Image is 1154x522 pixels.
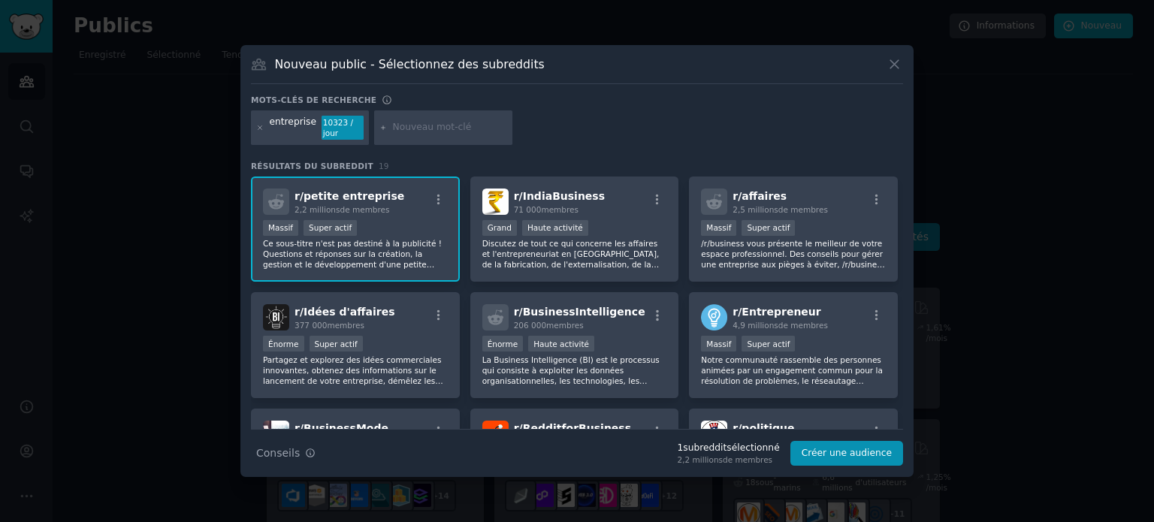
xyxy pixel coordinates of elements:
img: Idées d'affaires [263,304,289,330]
font: politique [742,422,794,434]
font: Créer une audience [802,448,892,458]
font: 2,5 millions [733,205,778,214]
img: Entrepreneur [701,304,727,330]
font: r/ [295,190,304,202]
font: de membres [340,205,389,214]
font: r/ [733,422,742,434]
font: Grand [488,223,512,232]
font: 71 000 [514,205,542,214]
font: Notre communauté rassemble des personnes animées par un engagement commun pour la résolution de p... [701,355,884,511]
font: Énorme [268,339,299,349]
font: /r/business vous présente le meilleur de votre espace professionnel. Des conseils pour gérer une ... [701,239,885,290]
font: de membres [778,321,828,330]
img: Reddit pour les entreprises [482,421,509,447]
font: 19 [379,161,389,170]
font: entreprise [270,116,317,127]
font: membres [546,321,584,330]
font: membres [541,205,579,214]
font: r/ [514,306,523,318]
font: membres [327,321,364,330]
font: 377 000 [295,321,327,330]
font: r/ [514,422,523,434]
font: 10323 / jour [323,118,353,137]
font: affaires [742,190,787,202]
font: r/ [733,306,742,318]
font: r/ [295,306,304,318]
font: r/ [514,190,523,202]
font: 206 000 [514,321,546,330]
font: Super actif [309,223,352,232]
img: politique [701,421,727,447]
font: r/ [295,422,304,434]
font: Mots-clés de recherche [251,95,376,104]
font: sélectionné [727,442,779,453]
font: Conseils [256,447,300,459]
input: Nouveau mot-clé [393,121,507,134]
font: BusinessIntelligence [523,306,645,318]
button: Créer une audience [790,441,903,466]
img: Affaires en Inde [482,189,509,215]
font: 2,2 millions [295,205,340,214]
font: Haute activité [533,339,589,349]
font: Super actif [315,339,358,349]
font: BusinessMode [304,422,388,434]
font: r/ [733,190,742,202]
font: petite entreprise [304,190,404,202]
font: subreddit [683,442,727,453]
img: AffairesMode [263,421,289,447]
font: Énorme [488,339,518,349]
font: Haute activité [527,223,583,232]
font: 2,2 millions [678,455,723,464]
font: Ce sous-titre n'est pas destiné à la publicité ! Questions et réponses sur la création, la gestio... [263,239,442,279]
font: Super actif [747,223,790,232]
font: 4,9 millions [733,321,778,330]
font: La Business Intelligence (BI) est le processus qui consiste à exploiter les données organisationn... [482,355,660,501]
font: Résultats du subreddit [251,161,373,170]
font: Super actif [747,339,790,349]
font: Massif [706,339,731,349]
font: Massif [706,223,731,232]
font: RedditforBusiness [523,422,631,434]
font: Idées d'affaires [304,306,395,318]
font: Partagez et explorez des idées commerciales innovantes, obtenez des informations sur le lancement... [263,355,446,438]
font: 1 [678,442,684,453]
button: Conseils [251,440,321,466]
font: Entrepreneur [742,306,820,318]
font: IndiaBusiness [523,190,605,202]
font: Nouveau public - Sélectionnez des subreddits [275,57,545,71]
font: de membres [778,205,828,214]
font: Massif [268,223,293,232]
font: Discutez de tout ce qui concerne les affaires et l'entrepreneuriat en [GEOGRAPHIC_DATA], de la fa... [482,239,665,300]
font: de membres [723,455,772,464]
